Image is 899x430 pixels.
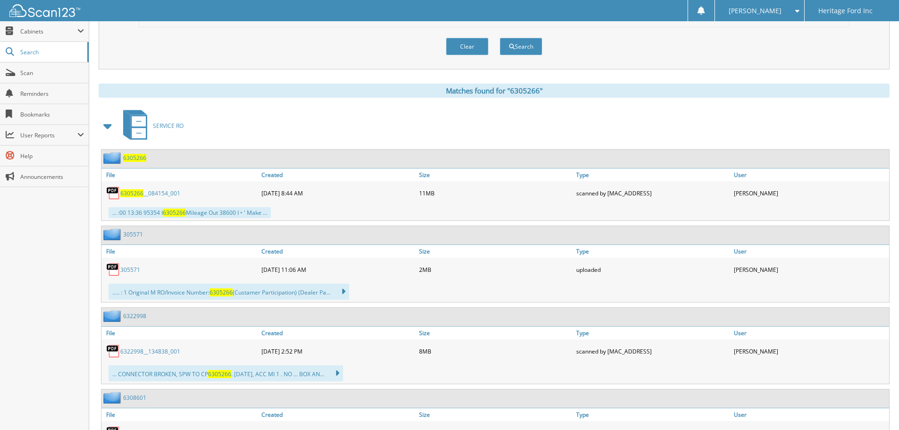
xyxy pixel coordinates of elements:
[123,312,146,320] a: 6322998
[574,342,731,361] div: scanned by [MAC_ADDRESS]
[731,342,889,361] div: [PERSON_NAME]
[103,228,123,240] img: folder2.png
[118,107,184,144] a: SERVICE RO
[109,207,271,218] div: ... :00 13:36 95354 I Mileage Out 38600 I • ' Make ...
[101,245,259,258] a: File
[259,169,417,181] a: Created
[101,408,259,421] a: File
[109,284,349,300] div: ..... : 1 Original M RO/Invoice Number: (Custamer Participation) (Dealer Pa...
[120,189,180,197] a: 6305266__084154_001
[106,186,120,200] img: PDF.png
[101,327,259,339] a: File
[574,260,731,279] div: uploaded
[446,38,488,55] button: Clear
[99,84,890,98] div: Matches found for "6305266"
[259,245,417,258] a: Created
[259,184,417,202] div: [DATE] 8:44 AM
[123,230,143,238] a: 305571
[731,184,889,202] div: [PERSON_NAME]
[103,310,123,322] img: folder2.png
[20,152,84,160] span: Help
[9,4,80,17] img: scan123-logo-white.svg
[417,245,574,258] a: Size
[852,385,899,430] iframe: Chat Widget
[574,408,731,421] a: Type
[731,260,889,279] div: [PERSON_NAME]
[729,8,781,14] span: [PERSON_NAME]
[123,154,146,162] a: 6305266
[103,152,123,164] img: folder2.png
[20,110,84,118] span: Bookmarks
[417,169,574,181] a: Size
[120,189,143,197] span: 6305266
[417,408,574,421] a: Size
[259,327,417,339] a: Created
[574,169,731,181] a: Type
[20,90,84,98] span: Reminders
[500,38,542,55] button: Search
[208,370,231,378] span: 6305266
[210,288,233,296] span: 6305266
[259,260,417,279] div: [DATE] 11:06 AM
[123,394,146,402] a: 6308601
[163,209,186,217] span: 6305266
[731,245,889,258] a: User
[417,260,574,279] div: 2MB
[731,327,889,339] a: User
[574,184,731,202] div: scanned by [MAC_ADDRESS]
[120,266,140,274] a: 305571
[574,327,731,339] a: Type
[20,48,83,56] span: Search
[417,342,574,361] div: 8MB
[417,184,574,202] div: 11MB
[106,344,120,358] img: PDF.png
[109,365,343,381] div: ... CONNECTOR BROKEN, SPW TO CP . [DATE], ACC MI 1 . NO ... BOX AN...
[731,408,889,421] a: User
[101,169,259,181] a: File
[106,262,120,277] img: PDF.png
[20,131,77,139] span: User Reports
[574,245,731,258] a: Type
[259,408,417,421] a: Created
[731,169,889,181] a: User
[20,69,84,77] span: Scan
[818,8,873,14] span: Heritage Ford Inc
[20,173,84,181] span: Announcements
[103,392,123,404] img: folder2.png
[153,122,184,130] span: SERVICE RO
[417,327,574,339] a: Size
[259,342,417,361] div: [DATE] 2:52 PM
[120,347,180,355] a: 6322998__134838_001
[20,27,77,35] span: Cabinets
